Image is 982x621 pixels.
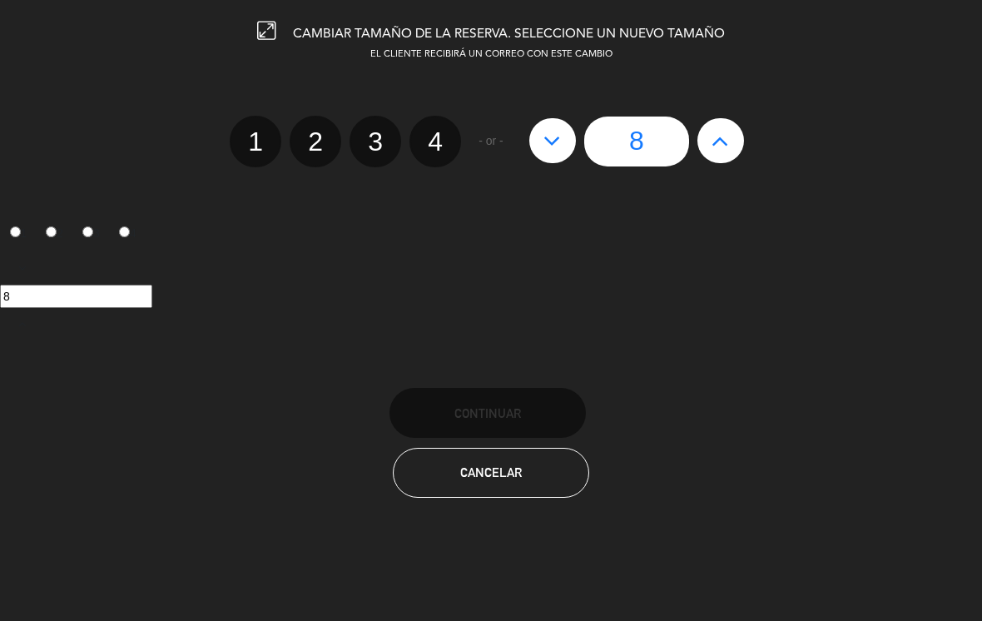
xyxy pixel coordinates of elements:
span: Continuar [454,406,521,420]
label: 2 [37,220,73,248]
input: 4 [119,226,130,237]
span: EL CLIENTE RECIBIRÁ UN CORREO CON ESTE CAMBIO [370,50,613,59]
label: 4 [409,116,461,167]
span: CAMBIAR TAMAÑO DE LA RESERVA. SELECCIONE UN NUEVO TAMAÑO [293,27,725,41]
input: 2 [46,226,57,237]
label: 3 [350,116,401,167]
button: Cancelar [393,448,589,498]
span: - or - [479,132,503,151]
span: Cancelar [460,465,522,479]
label: 1 [230,116,281,167]
label: 3 [73,220,110,248]
label: 4 [109,220,146,248]
input: 1 [10,226,21,237]
button: Continuar [389,388,586,438]
label: 2 [290,116,341,167]
input: 3 [82,226,93,237]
